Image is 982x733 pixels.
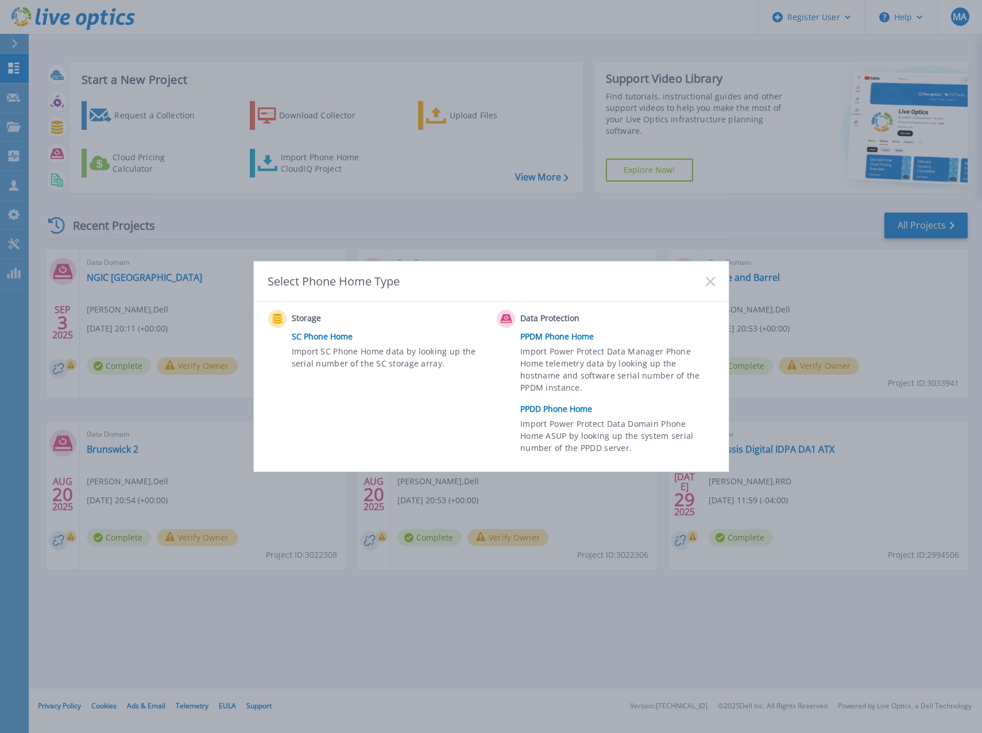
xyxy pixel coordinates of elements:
[520,328,720,345] a: PPDM Phone Home
[520,400,720,418] a: PPDD Phone Home
[292,328,492,345] a: SC Phone Home
[520,345,712,398] span: Import Power Protect Data Manager Phone Home telemetry data by looking up the hostname and softwa...
[292,345,483,372] span: Import SC Phone Home data by looking up the serial number of the SC storage array.
[268,273,401,289] div: Select Phone Home Type
[520,312,635,326] span: Data Protection
[520,418,712,457] span: Import Power Protect Data Domain Phone Home ASUP by looking up the system serial number of the PP...
[292,312,406,326] span: Storage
